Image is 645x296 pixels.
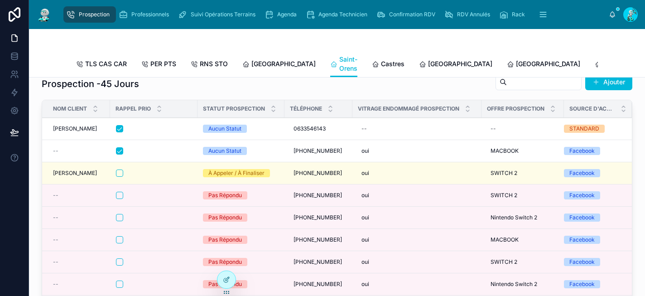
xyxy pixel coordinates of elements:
a: oui [358,144,476,158]
a: oui [358,166,476,180]
span: MACBOOK [491,236,519,243]
span: [PHONE_NUMBER] [294,147,342,155]
a: À Appeler / À Finaliser [203,169,279,177]
span: MACBOOK [491,147,519,155]
div: Facebook [569,191,595,199]
a: [PHONE_NUMBER] [290,233,347,247]
span: Nintendo Switch 2 [491,281,537,288]
span: SWITCH 2 [491,192,517,199]
div: -- [491,125,496,132]
span: Confirmation RDV [389,11,435,18]
a: -- [53,147,105,155]
a: Prospection [63,6,116,23]
span: oui [361,236,369,243]
span: -- [53,236,58,243]
span: [PHONE_NUMBER] [294,170,342,177]
span: [PHONE_NUMBER] [294,214,342,221]
div: -- [361,125,367,132]
a: -- [53,214,105,221]
a: [PHONE_NUMBER] [290,277,347,291]
a: -- [53,236,105,243]
a: Professionnels [116,6,175,23]
a: RNS STO [191,56,228,74]
a: TLS CAS CAR [76,56,127,74]
span: Suivi Opérations Terrains [191,11,255,18]
span: Nom Client [53,105,87,112]
span: Téléphone [290,105,322,112]
span: [PHONE_NUMBER] [294,236,342,243]
div: Aucun Statut [208,125,241,133]
span: oui [361,281,369,288]
a: Agenda [262,6,303,23]
span: Vitrage endommagé Prospection [358,105,459,112]
a: STANDARD [564,125,621,133]
a: [PHONE_NUMBER] [290,166,347,180]
a: [PHONE_NUMBER] [290,188,347,203]
a: SWITCH 2 [487,166,558,180]
span: Saint-Orens [339,55,357,73]
a: Pas Répondu [203,280,279,288]
span: oui [361,170,369,177]
span: Nintendo Switch 2 [491,214,537,221]
a: oui [358,188,476,203]
span: Source d'acquisition [569,105,615,112]
a: Pas Répondu [203,191,279,199]
a: Nintendo Switch 2 [487,210,558,225]
a: RDV Annulés [442,6,496,23]
span: PER PTS [150,59,176,68]
div: Facebook [569,147,595,155]
span: Professionnels [131,11,169,18]
div: Facebook [569,236,595,244]
a: Facebook [564,258,621,266]
span: [PERSON_NAME] [53,170,97,177]
a: Saint-Orens [330,51,357,78]
span: [PHONE_NUMBER] [294,192,342,199]
span: Agenda [277,11,297,18]
a: [PERSON_NAME] [53,125,105,132]
span: 0633546143 [294,125,326,132]
a: -- [487,121,558,136]
a: oui [358,210,476,225]
span: -- [53,192,58,199]
a: oui [358,233,476,247]
span: SWITCH 2 [491,258,517,266]
a: [PHONE_NUMBER] [290,210,347,225]
a: SWITCH 2 [487,188,558,203]
div: Facebook [569,258,595,266]
div: Facebook [569,280,595,288]
a: [PHONE_NUMBER] [290,144,347,158]
a: Suivi Opérations Terrains [175,6,262,23]
div: Pas Répondu [208,280,242,288]
span: RNS STO [200,59,228,68]
a: Nintendo Switch 2 [487,277,558,291]
a: Facebook [564,280,621,288]
a: -- [53,281,105,288]
a: [GEOGRAPHIC_DATA] [242,56,316,74]
a: -- [53,258,105,266]
a: Confirmation RDV [374,6,442,23]
span: Prospection [79,11,110,18]
a: 0633546143 [290,121,347,136]
a: Facebook [564,191,621,199]
a: Agenda Technicien [303,6,374,23]
a: SWITCH 2 [487,255,558,269]
a: oui [358,255,476,269]
span: oui [361,214,369,221]
a: MACBOOK [487,144,558,158]
a: Pas Répondu [203,236,279,244]
span: -- [53,214,58,221]
span: [PHONE_NUMBER] [294,281,342,288]
span: RDV Annulés [457,11,490,18]
a: Facebook [564,147,621,155]
a: -- [53,192,105,199]
div: Aucun Statut [208,147,241,155]
a: Facebook [564,236,621,244]
div: Pas Répondu [208,191,242,199]
button: Ajouter [585,74,632,90]
div: STANDARD [569,125,599,133]
span: SWITCH 2 [491,170,517,177]
span: Castres [381,59,404,68]
a: Pas Répondu [203,258,279,266]
span: Statut Prospection [203,105,265,112]
div: Facebook [569,214,595,222]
